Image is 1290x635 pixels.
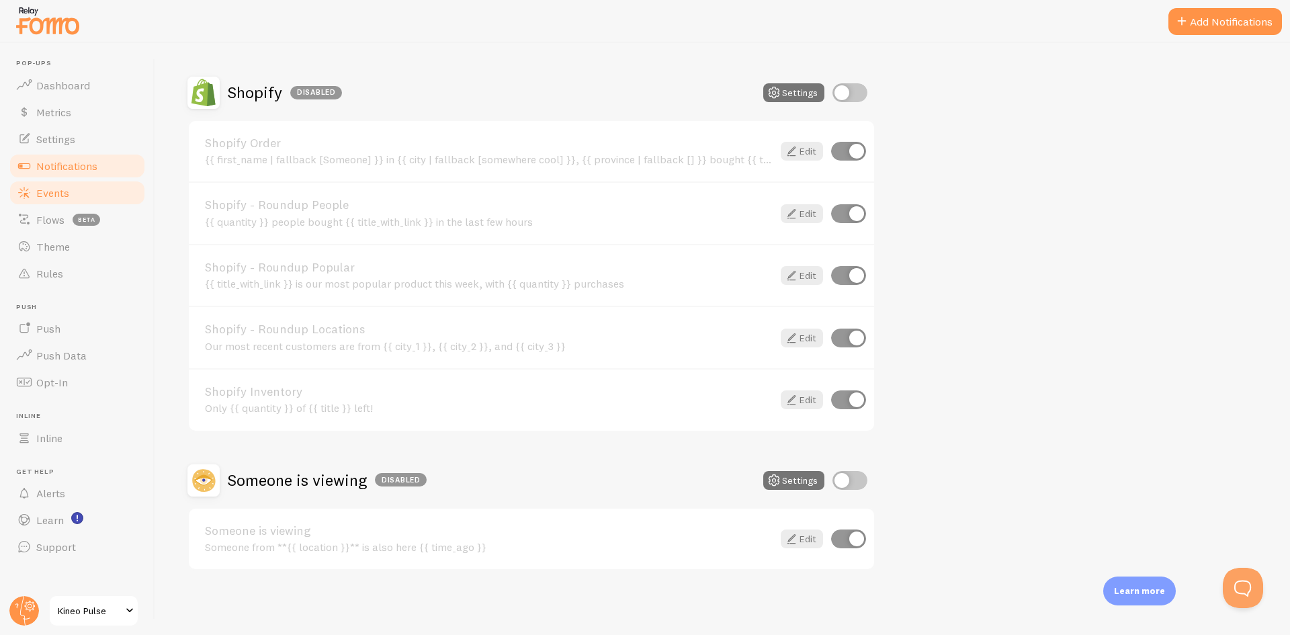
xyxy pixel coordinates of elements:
span: Metrics [36,105,71,119]
span: Get Help [16,468,146,476]
h2: Shopify [228,82,342,103]
a: Support [8,534,146,560]
span: beta [73,214,100,226]
span: Push [36,322,60,335]
span: Inline [36,431,62,445]
a: Events [8,179,146,206]
img: Someone is viewing [187,464,220,497]
h2: Someone is viewing [228,470,427,491]
div: {{ quantity }} people bought {{ title_with_link }} in the last few hours [205,216,773,228]
div: Our most recent customers are from {{ city_1 }}, {{ city_2 }}, and {{ city_3 }} [205,340,773,352]
iframe: Help Scout Beacon - Open [1223,568,1263,608]
div: Someone from **{{ location }}** is also here {{ time_ago }} [205,541,773,553]
a: Settings [8,126,146,153]
span: Kineo Pulse [58,603,122,619]
span: Support [36,540,76,554]
a: Edit [781,390,823,409]
a: Edit [781,204,823,223]
a: Notifications [8,153,146,179]
a: Opt-In [8,369,146,396]
div: Disabled [375,473,427,486]
a: Shopify - Roundup Popular [205,261,773,273]
a: Shopify - Roundup People [205,199,773,211]
span: Settings [36,132,75,146]
img: Shopify [187,77,220,109]
span: Opt-In [36,376,68,389]
span: Push [16,303,146,312]
a: Theme [8,233,146,260]
a: Kineo Pulse [48,595,139,627]
a: Someone is viewing [205,525,773,537]
span: Dashboard [36,79,90,92]
p: Learn more [1114,585,1165,597]
a: Push Data [8,342,146,369]
a: Metrics [8,99,146,126]
a: Flows beta [8,206,146,233]
span: Push Data [36,349,87,362]
div: {{ title_with_link }} is our most popular product this week, with {{ quantity }} purchases [205,278,773,290]
span: Rules [36,267,63,280]
a: Edit [781,142,823,161]
button: Settings [763,83,824,102]
span: Flows [36,213,64,226]
a: Rules [8,260,146,287]
span: Notifications [36,159,97,173]
span: Alerts [36,486,65,500]
a: Alerts [8,480,146,507]
a: Edit [781,530,823,548]
span: Inline [16,412,146,421]
a: Shopify Order [205,137,773,149]
span: Learn [36,513,64,527]
span: Events [36,186,69,200]
a: Learn [8,507,146,534]
a: Shopify - Roundup Locations [205,323,773,335]
svg: <p>Watch New Feature Tutorials!</p> [71,512,83,524]
a: Inline [8,425,146,452]
div: {{ first_name | fallback [Someone] }} in {{ city | fallback [somewhere cool] }}, {{ province | fa... [205,153,773,165]
a: Edit [781,329,823,347]
span: Theme [36,240,70,253]
div: Learn more [1103,577,1176,605]
img: fomo-relay-logo-orange.svg [14,3,81,38]
span: Pop-ups [16,59,146,68]
button: Settings [763,471,824,490]
div: Only {{ quantity }} of {{ title }} left! [205,402,773,414]
div: Disabled [290,86,342,99]
a: Push [8,315,146,342]
a: Shopify Inventory [205,386,773,398]
a: Dashboard [8,72,146,99]
a: Edit [781,266,823,285]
